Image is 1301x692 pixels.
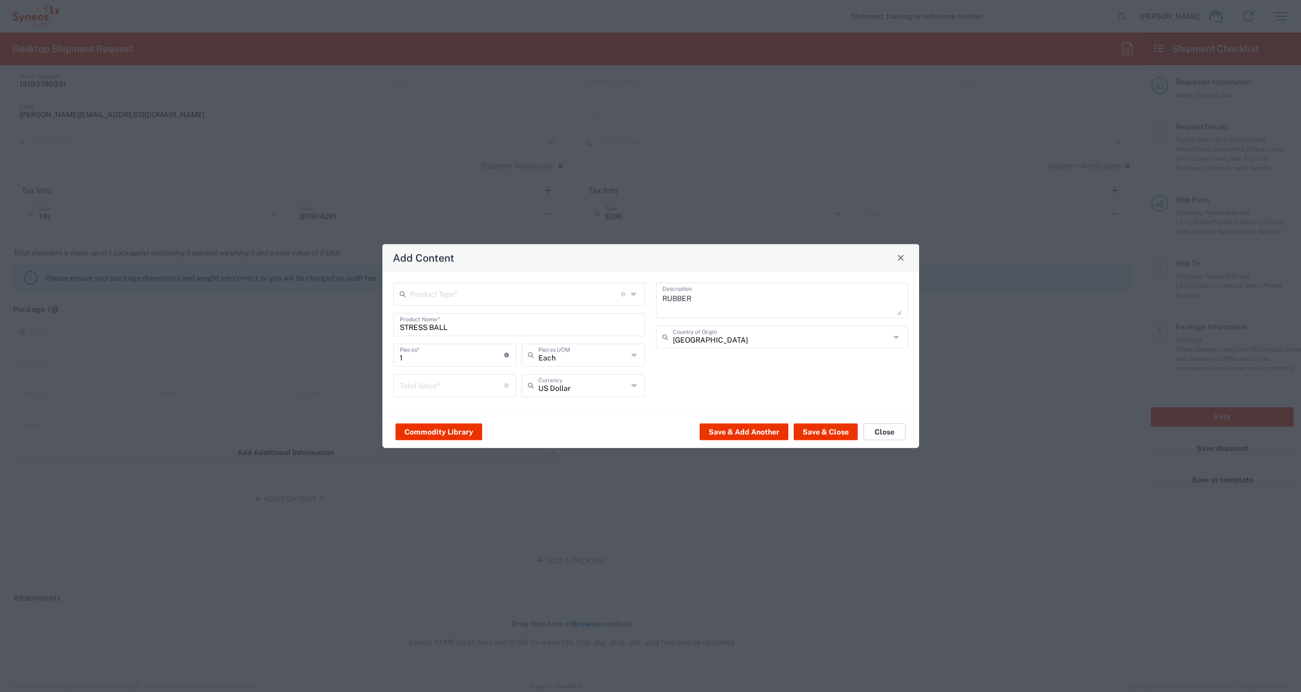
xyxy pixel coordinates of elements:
button: Save & Add Another [700,424,788,440]
h4: Add Content [393,250,454,265]
button: Commodity Library [395,424,482,440]
button: Close [863,424,906,440]
button: Save & Close [794,424,858,440]
button: Close [893,250,908,265]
